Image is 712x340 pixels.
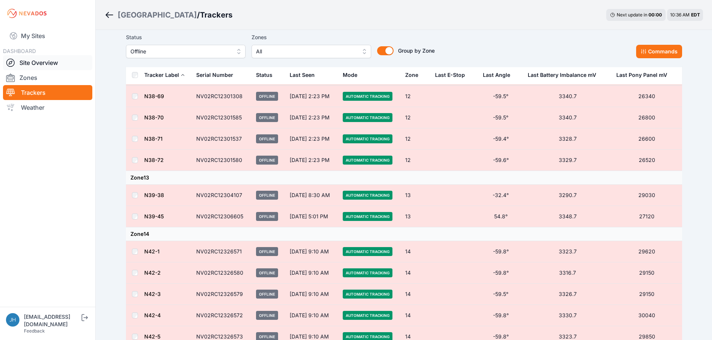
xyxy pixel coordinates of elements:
[478,150,523,171] td: -59.6°
[612,150,682,171] td: 26520
[616,71,667,79] div: Last Pony Panel mV
[3,85,92,100] a: Trackers
[192,305,252,326] td: NV02RC12326572
[126,33,246,42] label: Status
[401,262,431,284] td: 14
[256,290,278,299] span: Offline
[478,241,523,262] td: -59.8°
[285,107,339,128] td: [DATE] 2:23 PM
[24,328,45,334] a: Feedback
[612,206,682,227] td: 27120
[192,262,252,284] td: NV02RC12326580
[523,262,612,284] td: 3316.7
[285,284,339,305] td: [DATE] 9:10 AM
[523,86,612,107] td: 3340.7
[144,71,179,79] div: Tracker Label
[6,7,48,19] img: Nevados
[401,128,431,150] td: 12
[256,212,278,221] span: Offline
[636,45,682,58] button: Commands
[126,171,682,185] td: Zone 13
[197,10,200,20] span: /
[290,66,334,84] div: Last Seen
[6,313,19,327] img: jhaberkorn@invenergy.com
[118,10,197,20] a: [GEOGRAPHIC_DATA]
[523,128,612,150] td: 3328.7
[478,284,523,305] td: -59.5°
[343,134,392,143] span: Automatic Tracking
[478,185,523,206] td: -32.4°
[435,66,471,84] button: Last E-Stop
[192,185,252,206] td: NV02RC12304107
[523,241,612,262] td: 3323.7
[256,247,278,256] span: Offline
[343,92,392,101] span: Automatic Tracking
[200,10,232,20] h3: Trackers
[612,185,682,206] td: 29030
[401,86,431,107] td: 12
[528,71,596,79] div: Last Battery Imbalance mV
[343,66,363,84] button: Mode
[256,156,278,165] span: Offline
[343,191,392,200] span: Automatic Tracking
[691,12,700,18] span: EDT
[144,66,185,84] button: Tracker Label
[192,107,252,128] td: NV02RC12301585
[144,312,161,318] a: N42-4
[256,66,278,84] button: Status
[126,227,682,241] td: Zone 14
[523,150,612,171] td: 3329.7
[3,27,92,45] a: My Sites
[405,66,424,84] button: Zone
[343,71,357,79] div: Mode
[343,113,392,122] span: Automatic Tracking
[670,12,690,18] span: 10:36 AM
[285,150,339,171] td: [DATE] 2:23 PM
[144,213,164,219] a: N39-45
[144,269,161,276] a: N42-2
[256,134,278,143] span: Offline
[130,47,231,56] span: Offline
[483,66,516,84] button: Last Angle
[256,92,278,101] span: Offline
[401,150,431,171] td: 12
[478,305,523,326] td: -59.8°
[523,206,612,227] td: 3348.7
[523,284,612,305] td: 3326.7
[478,262,523,284] td: -59.8°
[196,66,239,84] button: Serial Number
[256,47,356,56] span: All
[285,185,339,206] td: [DATE] 8:30 AM
[523,305,612,326] td: 3330.7
[126,45,246,58] button: Offline
[612,107,682,128] td: 26800
[256,311,278,320] span: Offline
[612,284,682,305] td: 29150
[523,185,612,206] td: 3290.7
[343,311,392,320] span: Automatic Tracking
[192,206,252,227] td: NV02RC12306605
[192,86,252,107] td: NV02RC12301308
[256,113,278,122] span: Offline
[401,206,431,227] td: 13
[192,284,252,305] td: NV02RC12326579
[401,241,431,262] td: 14
[192,241,252,262] td: NV02RC12326571
[616,66,673,84] button: Last Pony Panel mV
[105,5,232,25] nav: Breadcrumb
[285,128,339,150] td: [DATE] 2:23 PM
[343,290,392,299] span: Automatic Tracking
[3,100,92,115] a: Weather
[285,86,339,107] td: [DATE] 2:23 PM
[612,305,682,326] td: 30040
[192,128,252,150] td: NV02RC12301537
[343,268,392,277] span: Automatic Tracking
[256,268,278,277] span: Offline
[3,48,36,54] span: DASHBOARD
[523,107,612,128] td: 3340.7
[252,45,371,58] button: All
[528,66,602,84] button: Last Battery Imbalance mV
[285,262,339,284] td: [DATE] 9:10 AM
[285,305,339,326] td: [DATE] 9:10 AM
